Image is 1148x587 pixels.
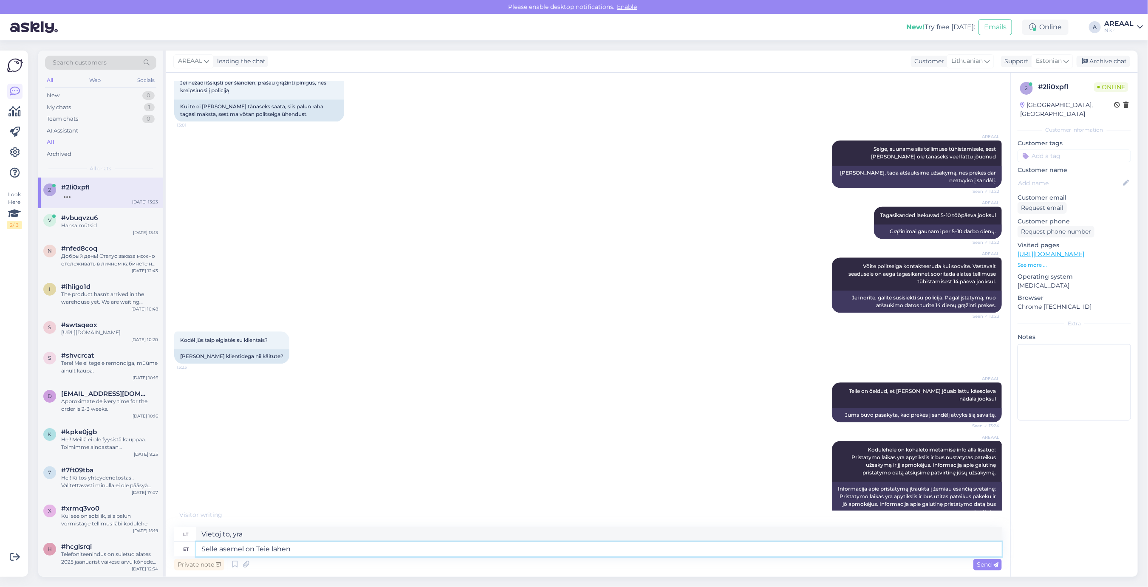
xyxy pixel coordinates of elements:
[61,291,158,306] div: The product hasn't arrived in the warehouse yet. We are waiting shipment during this week and aft...
[48,324,51,330] span: s
[1038,82,1094,92] div: # 2li0xpfl
[61,474,158,489] div: Hei! Kiitos yhteydenotostasi. Valitettavasti minulla ei ole pääsyä tuotetietoihin, [PERSON_NAME] ...
[832,166,1002,188] div: [PERSON_NAME], tada atšauksime užsakymą, nes prekės dar neatvyko į sandėlį.
[174,559,224,570] div: Private note
[1018,126,1131,134] div: Customer information
[61,245,97,252] span: #nfed8coq
[951,56,983,66] span: Lithuanian
[911,57,944,66] div: Customer
[832,408,1002,422] div: Jums buvo pasakyta, kad prekės į sandėlį atvyks šią savaitę.
[48,355,51,361] span: s
[1104,20,1134,27] div: AREAAL
[1077,56,1130,67] div: Archive chat
[615,3,640,11] span: Enable
[61,359,158,375] div: Tere! Me ei tegele remondiga, müüme ainult kaupa.
[1022,20,1069,35] div: Online
[1018,272,1131,281] p: Operating system
[61,505,99,512] span: #xrmq3vo0
[134,451,158,457] div: [DATE] 9:25
[967,200,999,206] span: AREAAL
[90,165,112,172] span: All chats
[196,542,1002,556] textarea: Selle asemel on Teie lahe
[832,291,1002,313] div: Jei norite, galite susisiekti su policija. Pagal įstatymą, nuo atšaukimo datos turite 14 dienų gr...
[184,527,189,542] div: lt
[1094,82,1128,92] span: Online
[48,469,51,476] span: 7
[48,217,51,223] span: v
[7,191,22,229] div: Look Here
[61,550,158,566] div: Telefoniteenindus on suletud alates 2025 jaanuarist väikese arvu kõnede tõttu
[1018,333,1131,341] p: Notes
[88,75,103,86] div: Web
[967,313,999,319] span: Seen ✓ 13:23
[1018,261,1131,269] p: See more ...
[1018,226,1094,237] div: Request phone number
[1001,57,1029,66] div: Support
[1104,20,1143,34] a: AREAALNish
[1020,101,1114,119] div: [GEOGRAPHIC_DATA], [GEOGRAPHIC_DATA]
[977,561,998,568] span: Send
[1018,302,1131,311] p: Chrome [TECHNICAL_ID]
[61,428,97,436] span: #kpke0jgb
[53,58,107,67] span: Search customers
[1018,150,1131,162] input: Add a tag
[906,23,925,31] b: New!
[48,186,51,193] span: 2
[967,188,999,195] span: Seen ✓ 13:22
[1018,139,1131,148] p: Customer tags
[47,138,54,147] div: All
[214,57,266,66] div: leading the chat
[874,224,1002,239] div: Grąžinimai gaunami per 5–10 darbo dienų.
[1018,217,1131,226] p: Customer phone
[133,229,158,236] div: [DATE] 13:13
[967,423,999,429] span: Seen ✓ 13:24
[967,133,999,140] span: AREAAL
[1018,178,1121,188] input: Add name
[7,57,23,73] img: Askly Logo
[1018,250,1084,258] a: [URL][DOMAIN_NAME]
[131,336,158,343] div: [DATE] 10:20
[183,542,189,556] div: et
[48,431,52,437] span: k
[61,512,158,528] div: Kui see on sobilik, siis palun vormistage tellimus läbi kodulehe
[1104,27,1134,34] div: Nish
[132,268,158,274] div: [DATE] 12:43
[132,489,158,496] div: [DATE] 17:07
[61,398,158,413] div: Approximate delivery time for the order is 2-3 weeks.
[1018,166,1131,175] p: Customer name
[61,252,158,268] div: Добрый день! Статус заказа можно отслеживать в личном кабинете на странице "Отслеживание заказа"....
[49,286,51,292] span: i
[967,239,999,246] span: Seen ✓ 13:22
[61,390,150,398] span: dauksts@gmail.com
[47,115,78,123] div: Team chats
[1025,85,1028,91] span: 2
[880,212,996,218] span: Tagasikanded laekuvad 5-10 tööpäeva jooksul
[1018,202,1067,214] div: Request email
[132,199,158,205] div: [DATE] 13:23
[47,91,59,100] div: New
[47,127,78,135] div: AI Assistant
[61,214,98,222] span: #vbuqvzu6
[131,306,158,312] div: [DATE] 10:48
[133,375,158,381] div: [DATE] 10:16
[48,393,52,399] span: d
[45,75,55,86] div: All
[136,75,156,86] div: Socials
[906,22,975,32] div: Try free [DATE]:
[196,527,1002,542] textarea: Vietoj to, yra
[7,221,22,229] div: 2 / 3
[61,283,90,291] span: #ihiigo1d
[978,19,1012,35] button: Emails
[142,91,155,100] div: 0
[177,364,209,370] span: 13:23
[967,434,999,440] span: AREAAL
[61,329,158,336] div: [URL][DOMAIN_NAME]
[967,375,999,382] span: AREAAL
[133,413,158,419] div: [DATE] 10:16
[1089,21,1101,33] div: A
[177,122,209,128] span: 13:01
[61,321,97,329] span: #swtsqeox
[174,99,344,121] div: Kui te ei [PERSON_NAME] tänaseks saata, siis palun raha tagasi maksta, sest ma võtan politseiga ü...
[1018,281,1131,290] p: [MEDICAL_DATA]
[48,248,52,254] span: n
